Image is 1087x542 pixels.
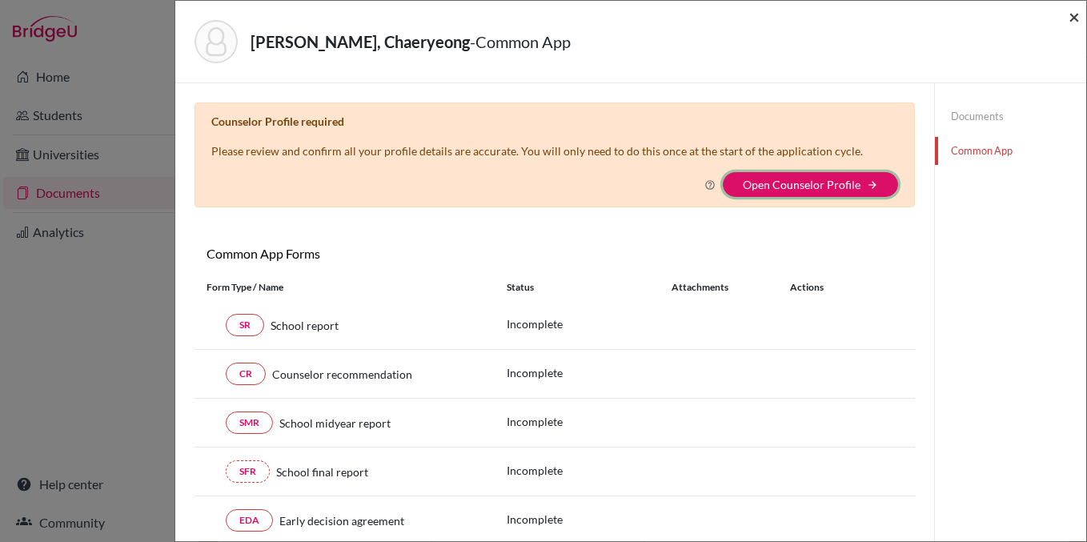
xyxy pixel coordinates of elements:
a: SFR [226,460,270,483]
div: Attachments [672,280,771,295]
h6: Common App Forms [195,246,555,261]
a: EDA [226,509,273,532]
button: Close [1069,7,1080,26]
p: Incomplete [507,462,672,479]
strong: [PERSON_NAME], Chaeryeong [251,32,470,51]
span: School midyear report [279,415,391,432]
a: SR [226,314,264,336]
a: Documents [935,102,1086,130]
i: arrow_forward [867,179,878,191]
span: School final report [276,464,368,480]
a: SMR [226,412,273,434]
p: Incomplete [507,511,672,528]
span: School report [271,317,339,334]
a: Common App [935,137,1086,165]
p: Incomplete [507,413,672,430]
span: - Common App [470,32,571,51]
div: Form Type / Name [195,280,495,295]
p: Incomplete [507,364,672,381]
div: Actions [771,280,870,295]
a: Open Counselor Profile [743,178,860,191]
span: Early decision agreement [279,512,404,529]
div: Status [507,280,672,295]
span: × [1069,5,1080,28]
button: Open Counselor Profilearrow_forward [723,172,898,197]
b: Counselor Profile required [211,114,344,128]
span: Counselor recommendation [272,366,412,383]
p: Incomplete [507,315,672,332]
a: CR [226,363,266,385]
p: Please review and confirm all your profile details are accurate. You will only need to do this on... [211,143,863,159]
